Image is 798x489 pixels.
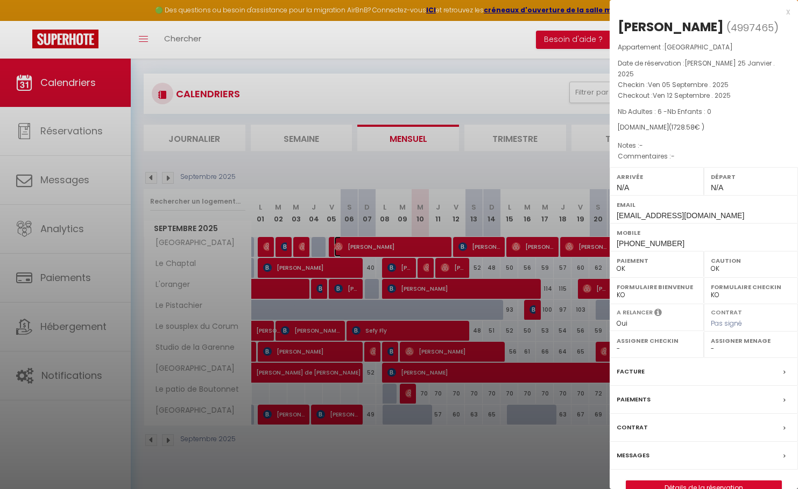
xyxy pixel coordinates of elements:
span: N/A [617,183,629,192]
label: Départ [711,171,791,182]
span: Pas signé [711,319,742,328]
p: Notes : [618,140,790,151]
label: Assigner Menage [711,335,791,346]
span: [EMAIL_ADDRESS][DOMAIN_NAME] [617,211,744,220]
button: Ouvrir le widget de chat LiveChat [9,4,41,37]
span: N/A [711,183,723,192]
label: A relancer [617,308,653,317]
label: Messages [617,450,649,461]
span: ( ) [726,20,779,35]
label: Contrat [617,422,648,433]
span: 4997465 [731,21,774,34]
p: Commentaires : [618,151,790,162]
label: Formulaire Checkin [711,282,791,292]
label: Arrivée [617,171,697,182]
label: Paiements [617,394,651,405]
label: Contrat [711,308,742,315]
label: Formulaire Bienvenue [617,282,697,292]
p: Checkin : [618,80,790,90]
label: Assigner Checkin [617,335,697,346]
div: [DOMAIN_NAME] [618,123,790,133]
span: [PHONE_NUMBER] [617,239,684,248]
label: Mobile [617,227,791,238]
span: Nb Adultes : 6 - [618,107,711,116]
span: Ven 05 Septembre . 2025 [648,80,729,89]
label: Caution [711,255,791,266]
span: Ven 12 Septembre . 2025 [653,91,731,100]
p: Checkout : [618,90,790,101]
span: [PERSON_NAME] 25 Janvier . 2025 [618,59,775,78]
span: [GEOGRAPHIC_DATA] [664,42,733,52]
div: [PERSON_NAME] [618,18,724,35]
label: Facture [617,366,645,377]
span: - [639,141,643,150]
p: Appartement : [618,42,790,53]
label: Email [617,199,791,210]
span: Nb Enfants : 0 [667,107,711,116]
span: - [671,152,675,161]
p: Date de réservation : [618,58,790,80]
span: 1728.58 [672,123,695,132]
div: x [610,5,790,18]
span: ( € ) [669,123,704,132]
i: Sélectionner OUI si vous souhaiter envoyer les séquences de messages post-checkout [654,308,662,320]
label: Paiement [617,255,697,266]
